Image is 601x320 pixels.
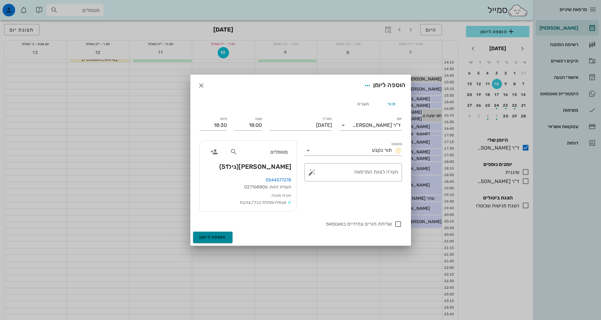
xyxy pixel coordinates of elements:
[397,116,402,121] label: יומן
[377,96,406,111] div: תור
[271,193,291,198] small: הערות מטופל:
[199,234,226,240] span: הוספה ליומן
[205,184,292,191] div: תעודת זהות: 027168806
[372,147,392,153] span: תור נקבע
[255,116,262,121] label: שעה
[221,163,228,170] span: 51
[193,232,233,243] button: הוספה ליומן
[219,163,239,170] span: (גיל )
[240,200,286,205] span: אנמיה ומחלת כבד/ צהבת
[362,80,406,91] div: הוספה ליומן
[349,96,377,111] div: הערה
[266,177,292,183] a: 0544577278
[339,120,402,130] div: יומןד"ר [PERSON_NAME]
[322,116,332,121] label: תאריך
[304,145,402,156] div: סטטוסתור נקבע
[392,142,402,146] label: סטטוס
[352,122,401,128] div: ד"ר [PERSON_NAME]
[220,116,227,121] label: סיום
[219,162,292,172] span: [PERSON_NAME]
[199,221,392,227] label: שליחת תורים עתידיים בוואטסאפ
